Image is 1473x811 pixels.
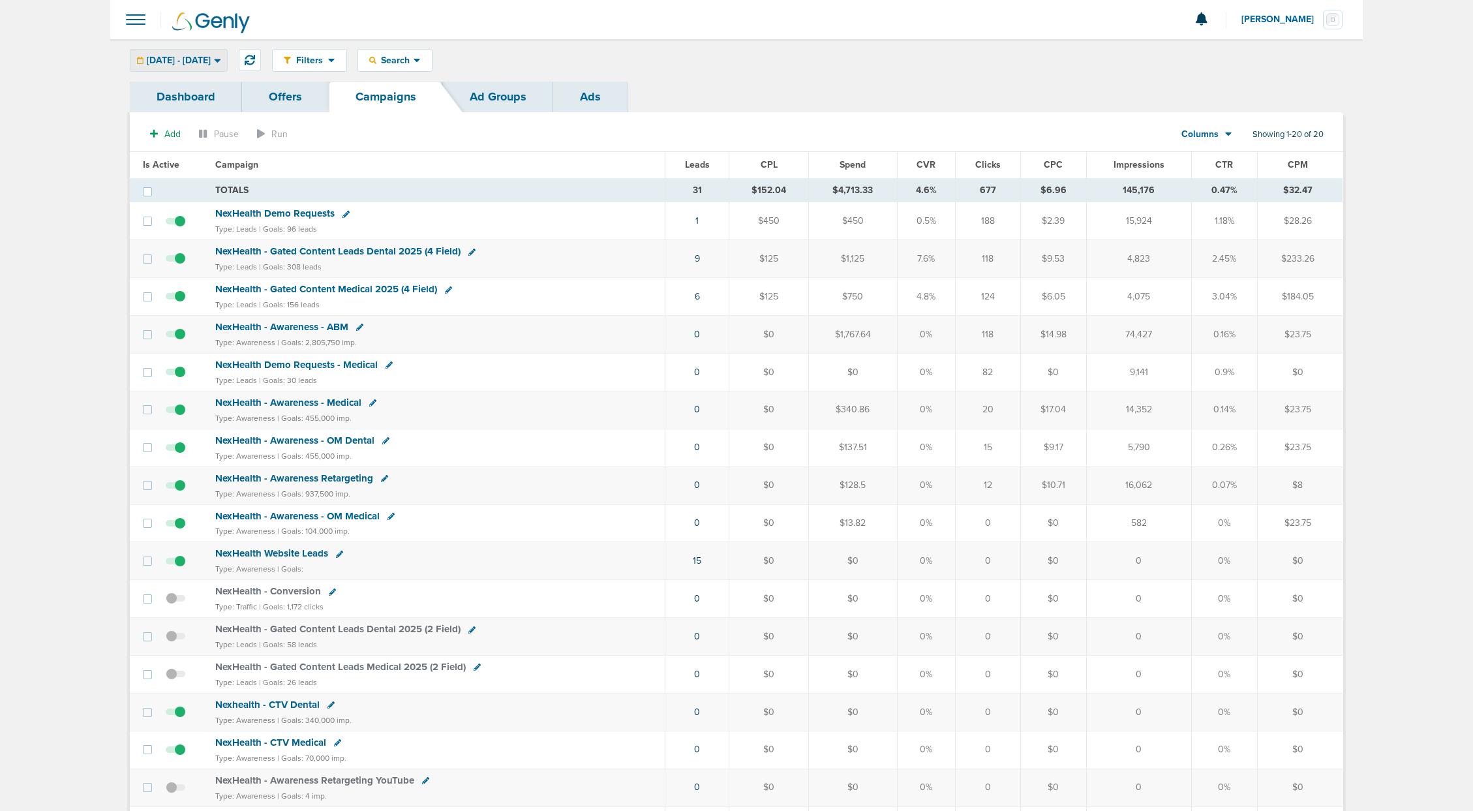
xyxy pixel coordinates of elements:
small: Type: Awareness [215,451,275,461]
td: 0% [1191,542,1257,580]
a: 0 [694,517,700,528]
small: Type: Awareness [215,527,275,536]
small: | Goals: 4 imp. [277,791,327,801]
span: Showing 1-20 of 20 [1253,129,1324,140]
small: Type: Leads [215,640,257,649]
span: Is Active [143,159,179,170]
small: | Goals: 455,000 imp. [277,451,352,461]
td: 0% [897,769,955,806]
span: Impressions [1114,159,1164,170]
span: Nexhealth - CTV Dental [215,699,320,711]
td: 14,352 [1086,391,1191,429]
small: Type: Awareness [215,791,275,801]
a: Offers [242,82,329,112]
td: $0 [1258,542,1343,580]
td: $4,713.33 [808,178,897,202]
td: $0 [808,693,897,731]
td: 82 [955,353,1020,391]
td: 0 [955,542,1020,580]
img: Genly [172,12,250,33]
a: 0 [694,329,700,340]
td: 0% [897,618,955,656]
span: NexHealth - Awareness - Medical [215,397,361,408]
td: 0 [955,731,1020,769]
td: 4.8% [897,278,955,316]
td: $128.5 [808,467,897,504]
td: 0 [1086,693,1191,731]
td: 0% [897,353,955,391]
a: Ad Groups [443,82,553,112]
small: Type: Awareness [215,754,275,763]
td: $14.98 [1020,316,1086,354]
td: $0 [1020,656,1086,694]
small: | Goals: 30 leads [259,376,317,385]
td: 0% [1191,580,1257,618]
td: $152.04 [729,178,809,202]
small: | Goals: 308 leads [259,262,322,271]
a: 0 [694,669,700,680]
a: 0 [694,707,700,718]
span: NexHealth Website Leads [215,547,328,559]
td: 0.9% [1191,353,1257,391]
td: 0% [897,580,955,618]
td: 0% [1191,731,1257,769]
td: 4,075 [1086,278,1191,316]
td: $0 [1020,580,1086,618]
td: 0 [955,504,1020,542]
td: $0 [729,580,809,618]
span: NexHealth - CTV Medical [215,737,326,748]
td: $0 [729,316,809,354]
span: Filters [291,55,328,66]
span: Search [376,55,414,66]
small: Type: Awareness [215,489,275,498]
td: $0 [1258,693,1343,731]
td: $6.05 [1020,278,1086,316]
td: TOTALS [207,178,665,202]
span: Add [164,129,181,140]
td: 20 [955,391,1020,429]
small: Type: Leads [215,300,257,309]
span: NexHealth - Awareness - OM Dental [215,435,374,446]
td: $0 [1020,769,1086,806]
td: 0% [897,504,955,542]
a: 0 [694,367,700,378]
td: $2.39 [1020,202,1086,240]
td: $9.53 [1020,240,1086,278]
td: 1.18% [1191,202,1257,240]
span: Clicks [975,159,1001,170]
a: 0 [694,631,700,642]
td: $0 [729,429,809,467]
span: [PERSON_NAME] [1241,15,1323,24]
td: 0 [1086,731,1191,769]
td: 0% [897,693,955,731]
td: 0.26% [1191,429,1257,467]
td: $125 [729,240,809,278]
small: | Goals: 58 leads [259,640,317,649]
td: 0.07% [1191,467,1257,504]
td: 0 [955,618,1020,656]
a: 1 [695,215,699,226]
td: $750 [808,278,897,316]
td: 3.04% [1191,278,1257,316]
span: NexHealth - Gated Content Medical 2025 (4 Field) [215,283,437,295]
td: 0 [1086,542,1191,580]
td: 0% [897,429,955,467]
td: 0% [1191,504,1257,542]
td: $340.86 [808,391,897,429]
td: $13.82 [808,504,897,542]
td: 0 [1086,656,1191,694]
small: Type: Leads [215,262,257,271]
td: $450 [729,202,809,240]
td: $0 [1020,693,1086,731]
td: 677 [955,178,1020,202]
td: 0% [1191,618,1257,656]
td: 9,141 [1086,353,1191,391]
small: Type: Traffic [215,602,257,611]
td: $125 [729,278,809,316]
td: $0 [729,504,809,542]
td: $233.26 [1258,240,1343,278]
td: $23.75 [1258,429,1343,467]
span: NexHealth - Awareness Retargeting YouTube [215,774,414,786]
td: 0% [897,467,955,504]
a: 6 [695,291,700,302]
